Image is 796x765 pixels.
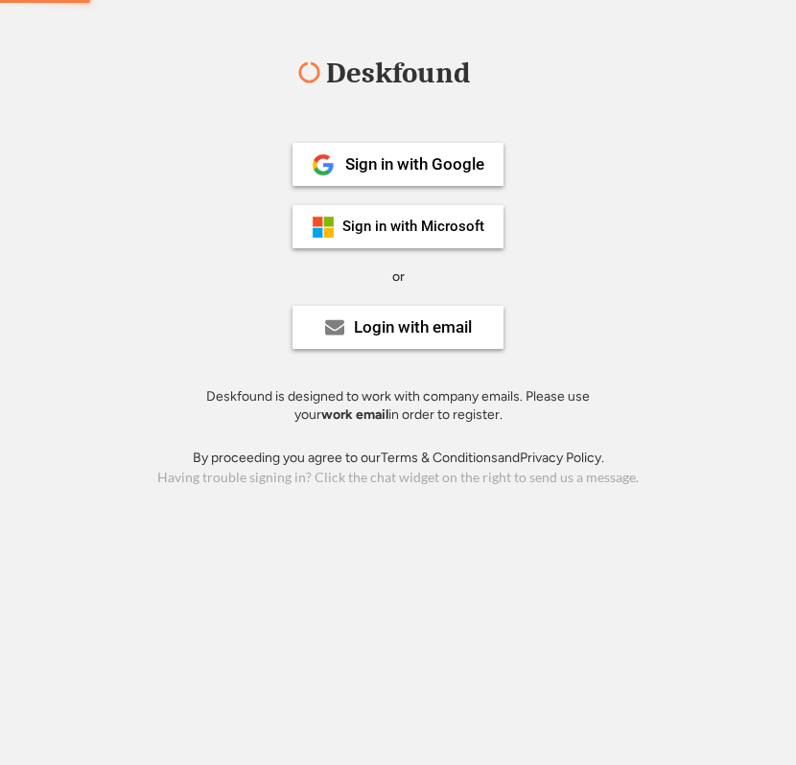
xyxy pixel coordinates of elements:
div: Sign in with Microsoft [342,220,484,234]
strong: work email [321,406,388,423]
img: 1024px-Google__G__Logo.svg.png [312,153,335,176]
div: Sign in with Google [345,156,484,173]
div: Login with email [354,319,472,336]
div: or [392,267,405,287]
div: Deskfound [316,58,480,88]
a: Privacy Policy. [520,450,604,466]
div: Deskfound is designed to work with company emails. Please use your in order to register. [182,387,614,425]
img: ms-symbollockup_mssymbol_19.png [312,216,335,239]
a: Terms & Conditions [381,450,498,466]
div: By proceeding you agree to our and [193,449,604,468]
